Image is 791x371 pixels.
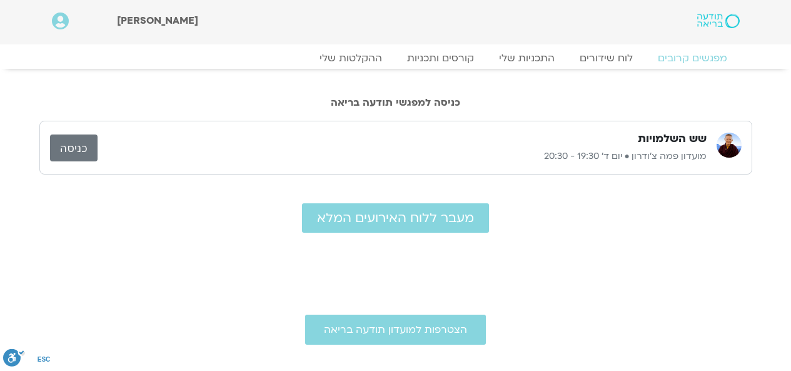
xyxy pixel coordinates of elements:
a: הצטרפות למועדון תודעה בריאה [305,315,486,345]
a: לוח שידורים [567,52,645,64]
span: מעבר ללוח האירועים המלא [317,211,474,225]
a: מפגשים קרובים [645,52,740,64]
a: כניסה [50,135,98,161]
span: הצטרפות למועדון תודעה בריאה [324,324,467,335]
a: התכניות שלי [486,52,567,64]
a: מעבר ללוח האירועים המלא [302,203,489,233]
h2: כניסה למפגשי תודעה בריאה [39,97,752,108]
img: מועדון פמה צ'ודרון [717,133,742,158]
p: מועדון פמה צ'ודרון • יום ד׳ 19:30 - 20:30 [98,149,707,164]
h3: שש השלמויות [638,131,707,146]
nav: Menu [52,52,740,64]
span: [PERSON_NAME] [117,14,198,28]
a: קורסים ותכניות [395,52,486,64]
a: ההקלטות שלי [307,52,395,64]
